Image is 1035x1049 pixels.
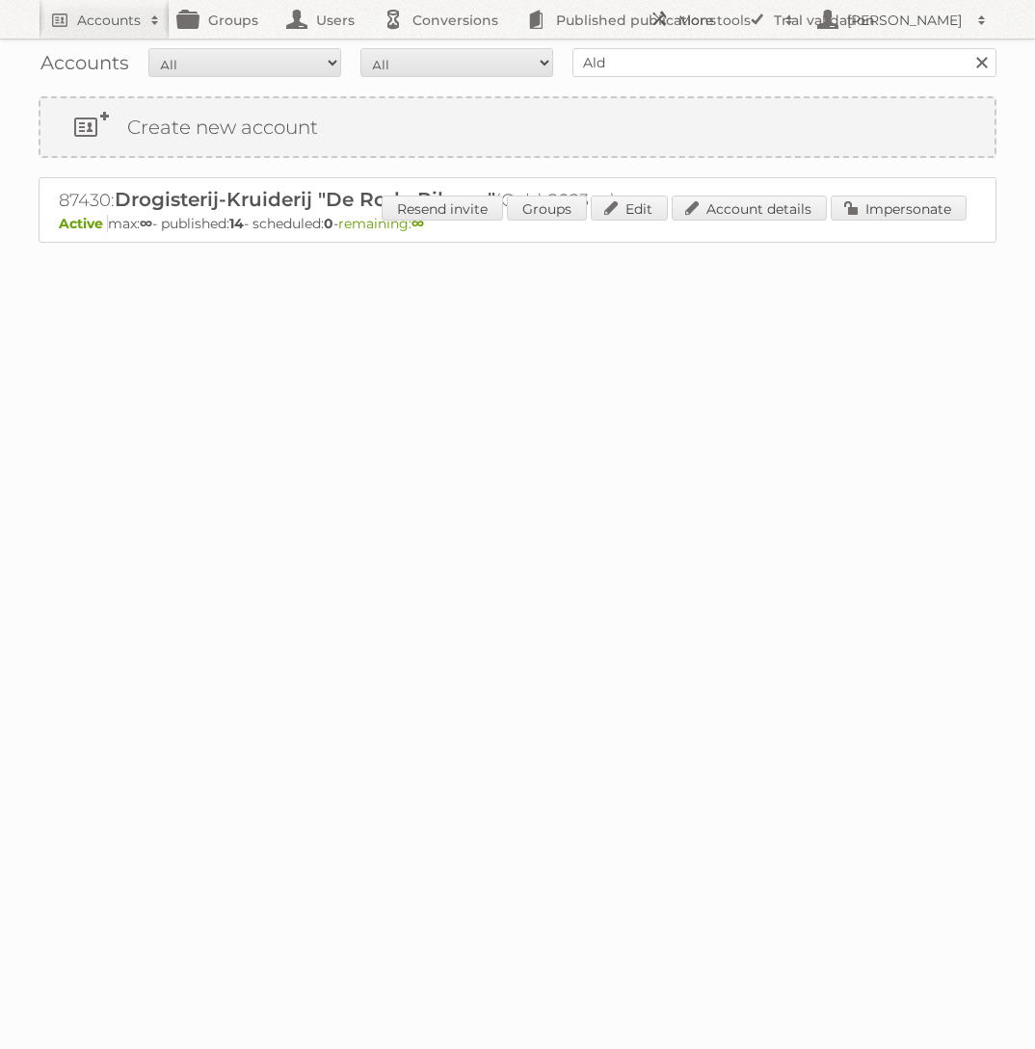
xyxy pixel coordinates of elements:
[831,196,967,221] a: Impersonate
[382,196,503,221] a: Resend invite
[338,215,424,232] span: remaining:
[324,215,333,232] strong: 0
[40,98,995,156] a: Create new account
[140,215,152,232] strong: ∞
[115,188,495,211] span: Drogisterij-Kruiderij "De Rode Pilaren"
[672,196,827,221] a: Account details
[678,11,775,30] h2: More tools
[591,196,668,221] a: Edit
[842,11,968,30] h2: [PERSON_NAME]
[59,215,108,232] span: Active
[507,196,587,221] a: Groups
[59,215,976,232] p: max: - published: - scheduled: -
[59,188,733,213] h2: 87430: (Gold-2023 ∞)
[77,11,141,30] h2: Accounts
[229,215,244,232] strong: 14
